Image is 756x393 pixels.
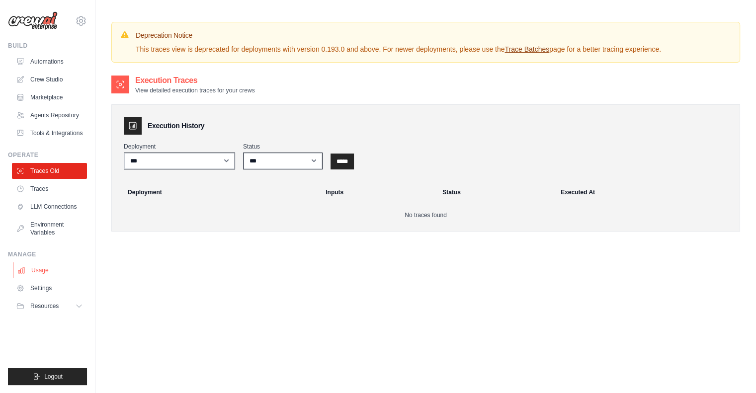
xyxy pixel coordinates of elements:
h3: Execution History [148,121,204,131]
h2: Execution Traces [135,75,255,86]
a: Traces Old [12,163,87,179]
p: View detailed execution traces for your crews [135,86,255,94]
a: Usage [13,262,88,278]
th: Deployment [116,181,320,203]
img: Logo [8,11,58,30]
a: Traces [12,181,87,197]
p: This traces view is deprecated for deployments with version 0.193.0 and above. For newer deployme... [136,44,661,54]
a: Crew Studio [12,72,87,87]
a: Tools & Integrations [12,125,87,141]
a: Agents Repository [12,107,87,123]
label: Status [243,143,323,151]
button: Resources [12,298,87,314]
a: Environment Variables [12,217,87,240]
a: LLM Connections [12,199,87,215]
h3: Deprecation Notice [136,30,661,40]
label: Deployment [124,143,235,151]
div: Build [8,42,87,50]
a: Settings [12,280,87,296]
a: Automations [12,54,87,70]
div: Operate [8,151,87,159]
th: Status [436,181,555,203]
button: Logout [8,368,87,385]
a: Trace Batches [504,45,549,53]
span: Logout [44,373,63,381]
th: Executed At [555,181,736,203]
div: Manage [8,250,87,258]
a: Marketplace [12,89,87,105]
span: Resources [30,302,59,310]
p: No traces found [124,211,728,219]
th: Inputs [320,181,436,203]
